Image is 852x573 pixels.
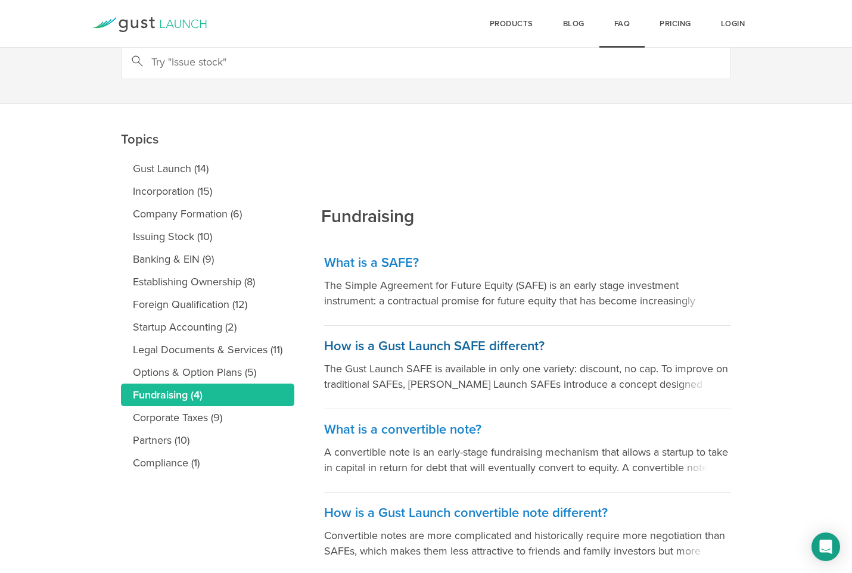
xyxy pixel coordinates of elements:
a: How is a Gust Launch SAFE different? The Gust Launch SAFE is available in only one variety: disco... [324,326,731,409]
a: Foreign Qualification (12) [121,293,294,316]
a: Issuing Stock (10) [121,225,294,248]
p: The Gust Launch SAFE is available in only one variety: discount, no cap. To improve on traditiona... [324,361,731,392]
a: Company Formation (6) [121,203,294,225]
a: What is a SAFE? The Simple Agreement for Future Equity (SAFE) is an early stage investment instru... [324,242,731,326]
a: Partners (10) [121,429,294,451]
div: Open Intercom Messenger [811,532,840,561]
p: Convertible notes are more complicated and historically require more negotiation than SAFEs, whic... [324,528,731,559]
a: Fundraising (4) [121,384,294,406]
h2: Topics [121,47,294,151]
a: What is a convertible note? A convertible note is an early-stage fundraising mechanism that allow... [324,409,731,493]
p: A convertible note is an early-stage fundraising mechanism that allows a startup to take in capit... [324,444,731,475]
a: Compliance (1) [121,451,294,474]
p: The Simple Agreement for Future Equity (SAFE) is an early stage investment instrument: a contract... [324,278,731,309]
h3: What is a convertible note? [324,421,731,438]
a: Gust Launch (14) [121,157,294,180]
a: Banking & EIN (9) [121,248,294,270]
h3: How is a Gust Launch convertible note different? [324,505,731,522]
h3: How is a Gust Launch SAFE different? [324,338,731,355]
a: Options & Option Plans (5) [121,361,294,384]
a: Legal Documents & Services (11) [121,338,294,361]
h3: What is a SAFE? [324,254,731,272]
a: Startup Accounting (2) [121,316,294,338]
a: Establishing Ownership (8) [121,270,294,293]
a: Corporate Taxes (9) [121,406,294,429]
a: Incorporation (15) [121,180,294,203]
input: Try "Issue stock" [121,45,731,79]
h2: Fundraising [321,124,414,229]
